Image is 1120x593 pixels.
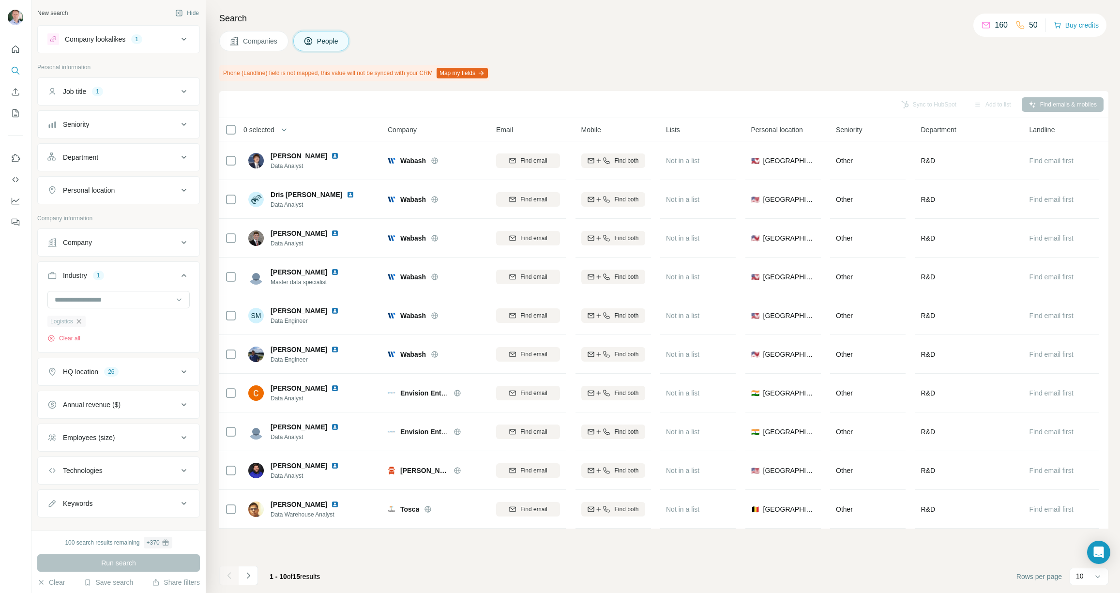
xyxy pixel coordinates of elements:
img: Avatar [248,153,264,168]
span: [PERSON_NAME] [271,383,327,393]
span: [GEOGRAPHIC_DATA] [763,388,815,398]
span: [GEOGRAPHIC_DATA] [763,350,815,359]
button: Map my fields [437,68,488,78]
img: Logo of Envision Enterprise Solutions [388,389,395,397]
button: Use Surfe on LinkedIn [8,150,23,167]
span: [PERSON_NAME] [271,422,327,432]
img: Logo of Wabash [388,350,395,358]
button: Hide [168,6,206,20]
img: Logo of Wabash [388,234,395,242]
span: Find email first [1029,273,1074,281]
span: R&D [921,311,936,320]
p: 50 [1029,19,1038,31]
button: Navigate to next page [239,566,258,585]
span: Department [921,125,956,135]
button: Enrich CSV [8,83,23,101]
span: [PERSON_NAME] [271,500,327,509]
button: Find both [581,386,645,400]
span: Personal location [751,125,803,135]
span: 🇺🇸 [751,311,759,320]
button: My lists [8,105,23,122]
span: Envision Enterprise Solutions [400,389,497,397]
span: Find both [614,427,638,436]
span: 🇮🇳 [751,427,759,437]
span: Find both [614,273,638,281]
button: HQ location26 [38,360,199,383]
span: Wabash [400,311,426,320]
span: Other [836,389,853,397]
span: Data Analyst [271,471,350,480]
button: Dashboard [8,192,23,210]
div: Open Intercom Messenger [1087,541,1110,564]
span: Other [836,234,853,242]
span: Data Engineer [271,355,350,364]
img: Logo of Envision Enterprise Solutions [388,428,395,436]
button: Find email [496,192,560,207]
span: Not in a list [666,312,699,319]
button: Feedback [8,213,23,231]
span: [GEOGRAPHIC_DATA] [763,311,815,320]
span: Find email first [1029,157,1074,165]
div: Phone (Landline) field is not mapped, this value will not be synced with your CRM [219,65,490,81]
span: R&D [921,388,936,398]
span: 🇧🇪 [751,504,759,514]
button: Company [38,231,199,254]
span: 🇺🇸 [751,350,759,359]
div: HQ location [63,367,98,377]
button: Find email [496,502,560,517]
button: Find email [496,386,560,400]
span: R&D [921,427,936,437]
span: Not in a list [666,467,699,474]
span: 🇺🇸 [751,272,759,282]
span: Company [388,125,417,135]
button: Job title1 [38,80,199,103]
img: Avatar [248,192,264,207]
span: Logistics [50,317,73,326]
div: SM [248,308,264,323]
div: + 370 [147,538,160,547]
span: [GEOGRAPHIC_DATA] [763,233,815,243]
div: New search [37,9,68,17]
img: Logo of Wabash [388,273,395,281]
span: R&D [921,195,936,204]
span: Find both [614,466,638,475]
button: Technologies [38,459,199,482]
span: Find email [520,505,547,514]
span: R&D [921,504,936,514]
button: Find email [496,463,560,478]
span: [PERSON_NAME] [271,267,327,277]
img: Avatar [248,385,264,401]
span: R&D [921,466,936,475]
div: Department [63,152,98,162]
button: Find both [581,463,645,478]
div: Seniority [63,120,89,129]
span: Find email first [1029,505,1074,513]
span: Find both [614,234,638,243]
button: Annual revenue ($) [38,393,199,416]
span: Other [836,196,853,203]
img: LinkedIn logo [331,152,339,160]
button: Personal location [38,179,199,202]
span: Lists [666,125,680,135]
span: of [287,573,293,580]
button: Clear [37,578,65,587]
span: Not in a list [666,196,699,203]
img: Avatar [8,10,23,25]
span: Landline [1029,125,1055,135]
span: [PERSON_NAME] [271,345,327,354]
span: 🇺🇸 [751,156,759,166]
button: Save search [84,578,133,587]
div: Keywords [63,499,92,508]
span: Not in a list [666,157,699,165]
button: Keywords [38,492,199,515]
button: Use Surfe API [8,171,23,188]
div: Technologies [63,466,103,475]
span: [GEOGRAPHIC_DATA] [763,504,815,514]
span: Find email first [1029,196,1074,203]
button: Employees (size) [38,426,199,449]
div: Employees (size) [63,433,115,442]
button: Find email [496,270,560,284]
span: [PERSON_NAME] [271,228,327,238]
span: Other [836,312,853,319]
button: Search [8,62,23,79]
